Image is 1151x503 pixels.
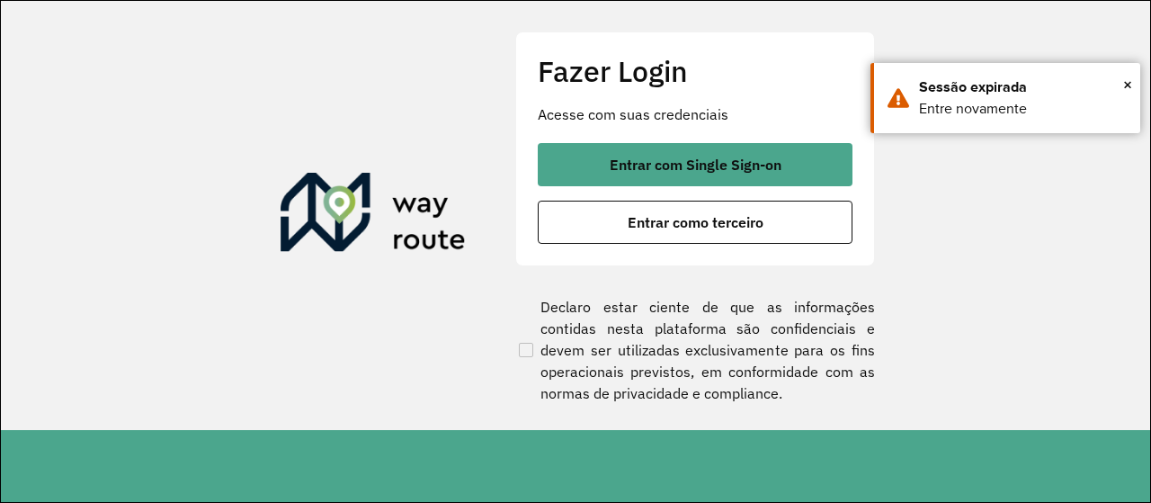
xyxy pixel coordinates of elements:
label: Declaro estar ciente de que as informações contidas nesta plataforma são confidenciais e devem se... [515,296,875,404]
button: Close [1123,71,1132,98]
button: button [538,143,852,186]
img: Roteirizador AmbevTech [281,173,466,259]
div: Sessão expirada [919,76,1127,98]
span: × [1123,71,1132,98]
p: Acesse com suas credenciais [538,103,852,125]
span: Entrar com Single Sign-on [610,157,781,172]
h2: Fazer Login [538,54,852,88]
span: Entrar como terceiro [628,215,763,229]
div: Entre novamente [919,98,1127,120]
button: button [538,201,852,244]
